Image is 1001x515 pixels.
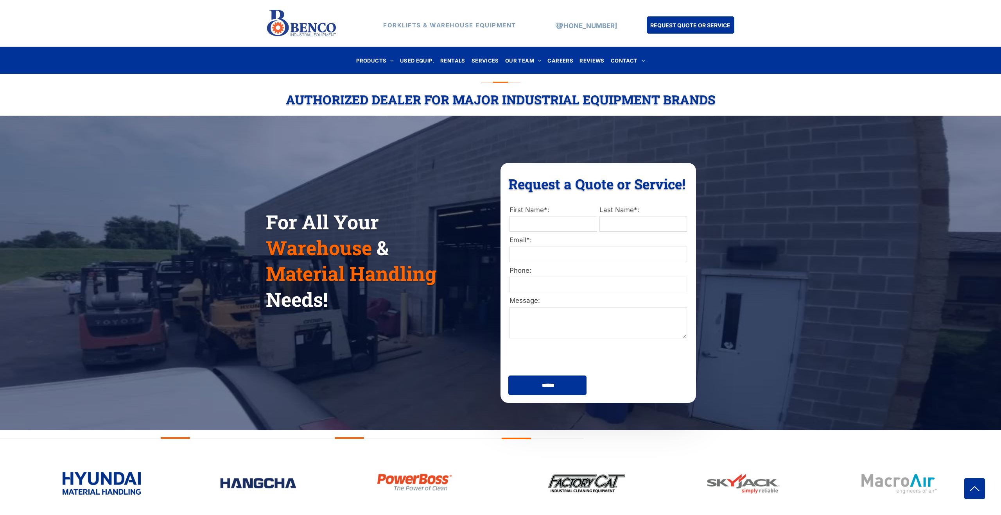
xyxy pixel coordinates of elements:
[509,235,687,245] label: Email*:
[509,343,617,371] iframe: reCAPTCHA
[608,55,648,66] a: CONTACT
[704,472,782,496] img: bencoindustrial
[375,471,454,493] img: bencoindustrial
[599,205,687,215] label: Last Name*:
[266,286,328,312] span: Needs!
[647,16,734,34] a: REQUEST QUOTE OR SERVICE
[437,55,468,66] a: RENTALS
[576,55,608,66] a: REVIEWS
[509,296,687,306] label: Message:
[383,21,516,29] strong: FORKLIFTS & WAREHOUSE EQUIPMENT
[266,209,379,235] span: For All Your
[650,18,730,32] span: REQUEST QUOTE OR SERVICE
[397,55,437,66] a: USED EQUIP.
[286,91,715,108] span: Authorized Dealer For Major Industrial Equipment Brands
[266,235,372,261] span: Warehouse
[544,55,576,66] a: CAREERS
[63,472,141,495] img: bencoindustrial
[509,266,687,276] label: Phone:
[557,22,617,30] a: [PHONE_NUMBER]
[266,261,436,286] span: Material Handling
[468,55,502,66] a: SERVICES
[502,55,545,66] a: OUR TEAM
[377,235,389,261] span: &
[353,55,397,66] a: PRODUCTS
[860,471,938,496] img: bencoindustrial
[509,205,597,215] label: First Name*:
[219,477,297,489] img: bencoindustrial
[547,472,626,494] img: bencoindustrial
[508,175,685,193] span: Request a Quote or Service!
